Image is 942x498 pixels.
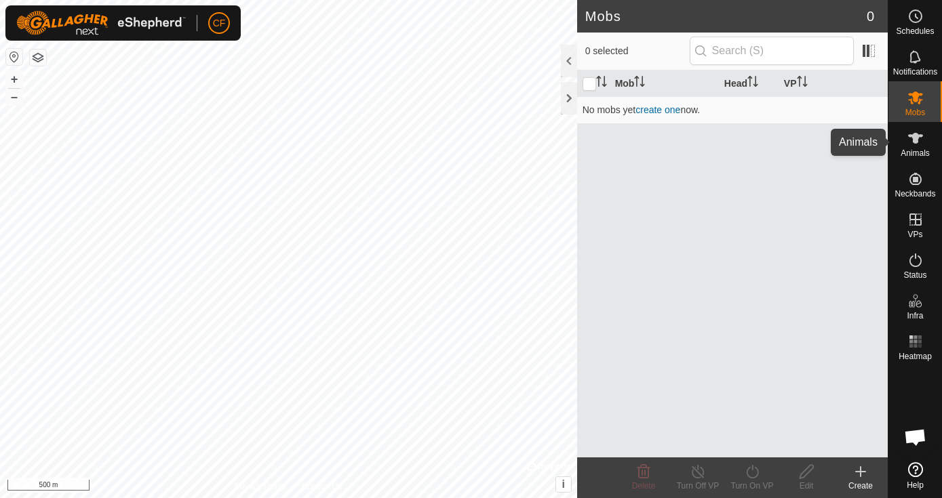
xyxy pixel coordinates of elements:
[907,481,924,489] span: Help
[893,68,937,76] span: Notifications
[907,312,923,320] span: Infra
[779,480,833,492] div: Edit
[905,108,925,117] span: Mobs
[907,230,922,238] span: VPs
[585,8,867,24] h2: Mobs
[556,477,571,492] button: i
[634,78,645,89] p-sorticon: Activate to sort
[903,271,926,279] span: Status
[719,70,779,97] th: Head
[213,16,226,30] span: CF
[585,44,690,58] span: 0 selected
[690,37,854,65] input: Search (S)
[797,78,808,89] p-sorticon: Activate to sort
[30,49,46,66] button: Map Layers
[899,352,932,360] span: Heatmap
[6,71,22,87] button: +
[895,417,936,457] div: Open chat
[577,96,888,123] td: No mobs yet now.
[901,149,930,157] span: Animals
[562,478,564,490] span: i
[888,457,942,495] a: Help
[833,480,888,492] div: Create
[867,6,874,26] span: 0
[725,480,779,492] div: Turn On VP
[632,481,656,491] span: Delete
[302,480,342,493] a: Contact Us
[6,49,22,65] button: Reset Map
[6,89,22,105] button: –
[779,70,888,97] th: VP
[635,104,680,115] a: create one
[596,78,607,89] p-sorticon: Activate to sort
[235,480,286,493] a: Privacy Policy
[610,70,719,97] th: Mob
[16,11,186,35] img: Gallagher Logo
[671,480,725,492] div: Turn Off VP
[895,190,935,198] span: Neckbands
[747,78,758,89] p-sorticon: Activate to sort
[896,27,934,35] span: Schedules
